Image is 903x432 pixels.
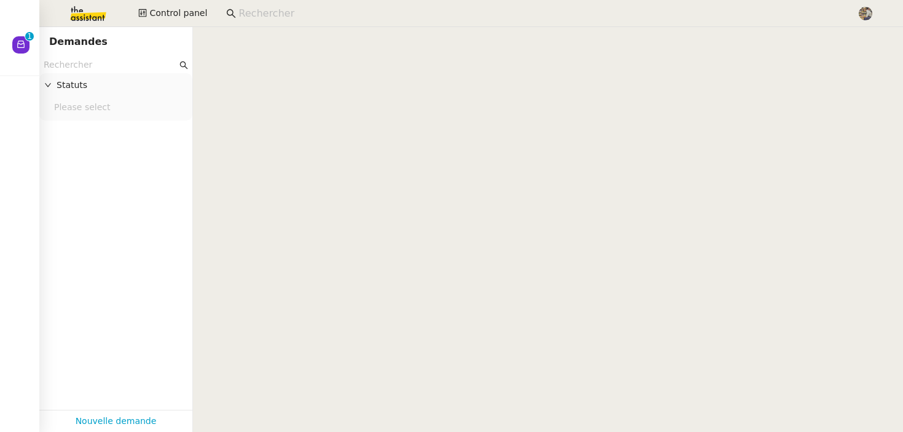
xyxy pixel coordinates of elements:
[131,5,215,22] button: Control panel
[39,73,192,97] div: Statuts
[57,78,187,92] span: Statuts
[239,6,845,22] input: Rechercher
[25,32,34,41] nz-badge-sup: 1
[149,6,207,20] span: Control panel
[76,414,157,428] a: Nouvelle demande
[49,33,108,50] nz-page-header-title: Demandes
[44,58,177,72] input: Rechercher
[859,7,872,20] img: 388bd129-7e3b-4cb1-84b4-92a3d763e9b7
[27,32,32,43] p: 1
